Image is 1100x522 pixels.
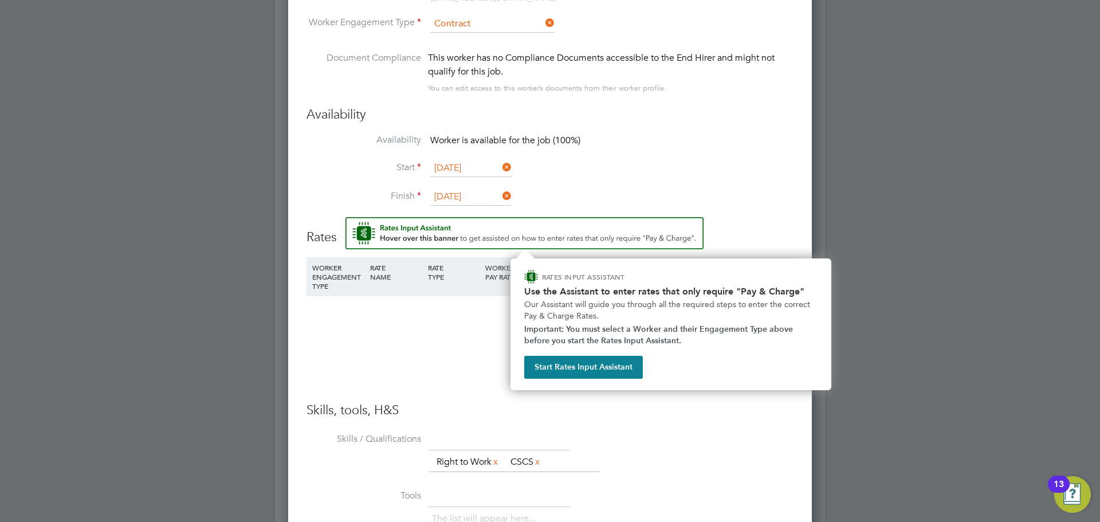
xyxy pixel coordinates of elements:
button: Start Rates Input Assistant [524,356,643,379]
label: Worker Engagement Type [307,17,421,29]
div: RATE NAME [367,257,425,287]
p: Our Assistant will guide you through all the required steps to enter the correct Pay & Charge Rates. [524,299,818,321]
li: Right to Work [432,454,504,470]
div: You can edit access to this worker’s documents from their worker profile. [428,81,666,95]
label: Document Compliance [307,51,421,93]
div: This worker has no Compliance Documents accessible to the End Hirer and might not qualify for thi... [428,51,793,79]
div: No data found [318,317,782,329]
div: 13 [1054,484,1064,499]
img: ENGAGE Assistant Icon [524,270,538,284]
div: EMPLOYER COST [598,257,656,287]
label: Start [307,162,421,174]
a: x [533,454,541,469]
span: Worker is available for the job (100%) [430,135,580,146]
a: x [492,454,500,469]
input: Select one [430,160,512,177]
h3: Skills, tools, H&S [307,402,793,419]
button: Rate Assistant [345,217,704,249]
div: HOLIDAY PAY [540,257,598,287]
label: Tools [307,490,421,502]
div: RATE TYPE [425,257,483,287]
div: How to input Rates that only require Pay & Charge [510,258,831,390]
div: AGENCY CHARGE RATE [714,257,752,296]
label: Finish [307,190,421,202]
div: WORKER PAY RATE [482,257,540,287]
button: Open Resource Center, 13 new notifications [1054,476,1091,513]
li: CSCS [506,454,546,470]
strong: Important: You must select a Worker and their Engagement Type above before you start the Rates In... [524,324,795,346]
h3: Availability [307,107,793,123]
input: Select one [430,189,512,206]
div: AGENCY MARKUP [656,257,714,287]
input: Select one [430,15,555,33]
p: RATES INPUT ASSISTANT [542,272,686,282]
h2: Use the Assistant to enter rates that only require "Pay & Charge" [524,286,818,297]
div: WORKER ENGAGEMENT TYPE [309,257,367,296]
h3: Rates [307,217,793,246]
label: Availability [307,134,421,146]
label: Skills / Qualifications [307,433,421,445]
